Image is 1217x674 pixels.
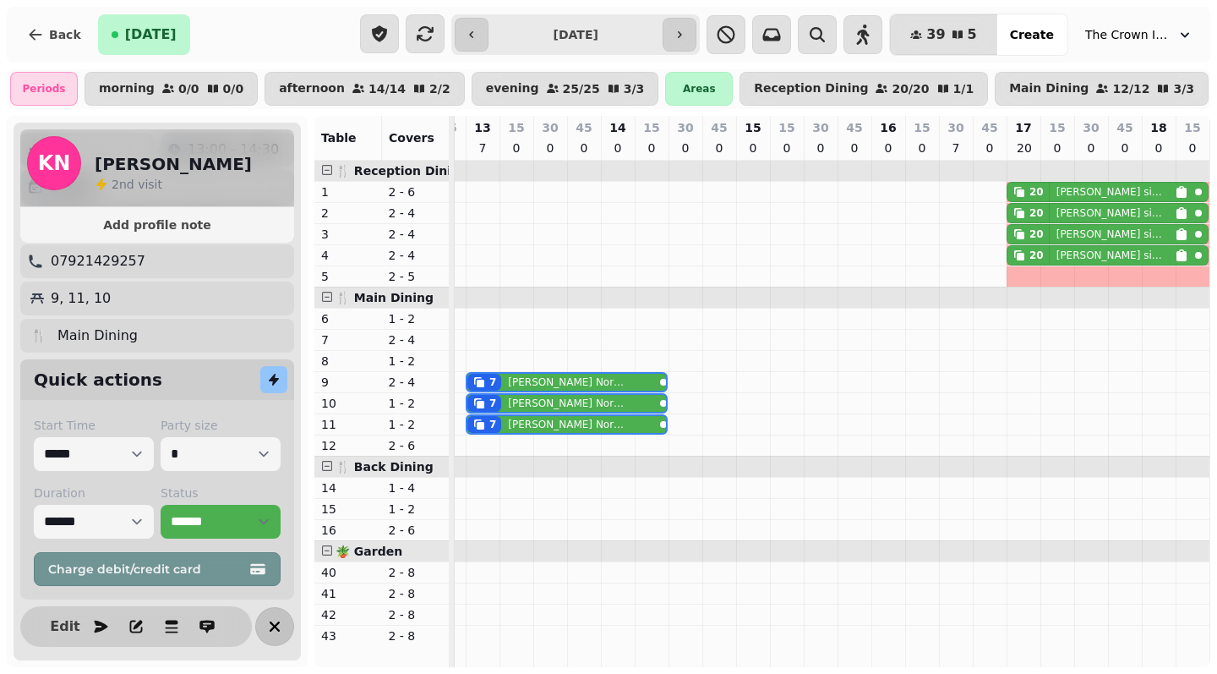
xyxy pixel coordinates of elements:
p: [PERSON_NAME] sinner [1056,249,1167,262]
p: 2 - 4 [389,374,443,391]
p: 2 - 6 [389,184,443,200]
p: 1 - 2 [389,416,443,433]
label: Start Time [34,417,154,434]
p: 15 [745,119,761,136]
p: 0 [712,140,726,156]
p: 14 [609,119,625,136]
p: 2 - 4 [389,247,443,264]
p: 30 [542,119,558,136]
p: 0 [577,140,591,156]
p: 8 [321,353,375,370]
p: 14 [321,479,375,496]
p: 0 [746,140,760,156]
button: afternoon14/142/2 [265,72,465,106]
p: 7 [321,332,375,348]
p: 2 / 2 [429,83,450,95]
span: Create [1010,29,1054,41]
p: 45 [1116,119,1132,136]
div: 20 [1029,227,1044,241]
p: Main Dining [57,326,138,346]
button: Reception Dining20/201/1 [739,72,988,106]
p: 15 [643,119,659,136]
p: 0 [983,140,996,156]
h2: Quick actions [34,368,162,392]
p: 9 [321,374,375,391]
p: [PERSON_NAME] sinner [1056,227,1167,241]
div: 7 [489,418,496,431]
p: 2 - 4 [389,332,443,348]
p: 42 [321,606,375,623]
p: 30 [1083,119,1099,136]
p: 4 [321,247,375,264]
p: Main Dining [1009,82,1089,96]
p: 30 [812,119,828,136]
span: Table [321,131,357,145]
p: 45 [981,119,997,136]
button: 395 [890,14,996,55]
p: 1 [321,184,375,200]
p: 9, 11, 10 [51,288,111,309]
p: 0 [814,140,827,156]
p: 13 [474,119,490,136]
p: 0 [881,140,895,156]
span: 🪴 Garden [336,545,402,558]
p: 0 / 0 [223,83,244,95]
p: 15 [914,119,930,136]
p: 6 [321,310,375,327]
p: 0 / 0 [178,83,199,95]
p: 16 [321,522,375,539]
p: 0 [780,140,794,156]
p: 2 - 4 [389,226,443,243]
p: 45 [711,119,727,136]
span: 🍴 Reception Dining [336,164,468,178]
p: Reception Dining [754,82,868,96]
div: 20 [1029,185,1044,199]
div: 20 [1029,249,1044,262]
p: 2 - 8 [389,585,443,602]
p: 2 [321,205,375,222]
button: Back [14,14,95,55]
p: 0 [1051,140,1064,156]
div: 20 [1029,206,1044,220]
p: 0 [915,140,929,156]
p: 41 [321,585,375,602]
p: 0 [679,140,692,156]
p: 30 [677,119,693,136]
p: 25 / 25 [563,83,600,95]
span: [DATE] [125,28,177,41]
p: 17 [1015,119,1031,136]
span: 🍴 Back Dining [336,460,434,474]
p: 2 - 8 [389,606,443,623]
p: 30 [947,119,963,136]
p: 12 [321,437,375,454]
p: 14 / 14 [368,83,406,95]
p: 2 - 8 [389,627,443,644]
p: 3 / 3 [1173,83,1194,95]
p: 15 [1184,119,1200,136]
span: 39 [926,28,945,41]
p: 0 [611,140,625,156]
p: 7 [476,140,489,156]
p: 15 [321,501,375,518]
p: 15 [508,119,524,136]
button: morning0/00/0 [85,72,258,106]
p: afternoon [279,82,345,96]
button: Add profile note [27,214,287,236]
span: 5 [968,28,977,41]
div: 7 [489,375,496,389]
button: Create [996,14,1067,55]
p: 0 [1118,140,1132,156]
p: [PERSON_NAME] sinner [1056,206,1167,220]
p: 1 - 2 [389,395,443,412]
span: nd [119,178,138,191]
p: [PERSON_NAME] Normansell [508,375,631,389]
p: 10 [321,395,375,412]
p: 45 [846,119,862,136]
p: 43 [321,627,375,644]
p: 0 [645,140,658,156]
p: 2 - 5 [389,268,443,285]
div: Periods [10,72,78,106]
div: 7 [489,397,496,410]
p: 1 / 1 [953,83,974,95]
p: 15 [1049,119,1065,136]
